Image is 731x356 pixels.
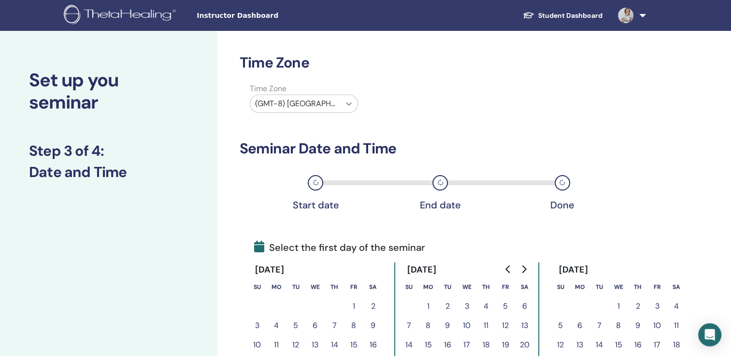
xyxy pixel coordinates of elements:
th: Friday [344,277,363,297]
th: Thursday [325,277,344,297]
th: Friday [647,277,667,297]
th: Tuesday [589,277,609,297]
th: Tuesday [286,277,305,297]
button: 9 [438,316,457,335]
button: 16 [363,335,383,355]
h3: Seminar Date and Time [240,140,620,157]
button: 1 [609,297,628,316]
th: Wednesday [609,277,628,297]
button: 9 [628,316,647,335]
button: 16 [438,335,457,355]
h3: Step 3 of 4 : [29,142,188,160]
button: 8 [344,316,363,335]
button: 6 [515,297,534,316]
button: 13 [570,335,589,355]
button: 13 [515,316,534,335]
button: 19 [496,335,515,355]
img: graduation-cap-white.svg [523,11,534,19]
button: 7 [325,316,344,335]
h3: Date and Time [29,164,188,181]
button: 14 [589,335,609,355]
button: 12 [551,335,570,355]
button: 5 [286,316,305,335]
button: 7 [589,316,609,335]
div: Start date [291,199,340,211]
button: 15 [609,335,628,355]
div: Open Intercom Messenger [698,323,721,346]
button: 16 [628,335,647,355]
div: [DATE] [551,262,596,277]
button: 2 [628,297,647,316]
th: Saturday [363,277,383,297]
button: 15 [418,335,438,355]
button: 7 [399,316,418,335]
span: Select the first day of the seminar [254,240,425,255]
th: Monday [267,277,286,297]
button: 5 [496,297,515,316]
div: End date [416,199,464,211]
button: 9 [363,316,383,335]
th: Thursday [476,277,496,297]
button: 8 [418,316,438,335]
h3: Time Zone [240,54,620,71]
button: Go to next month [516,260,531,279]
button: 14 [325,335,344,355]
button: 3 [457,297,476,316]
th: Monday [418,277,438,297]
th: Sunday [247,277,267,297]
button: 12 [496,316,515,335]
button: 3 [647,297,667,316]
button: 10 [247,335,267,355]
th: Monday [570,277,589,297]
th: Sunday [399,277,418,297]
button: 11 [667,316,686,335]
button: 13 [305,335,325,355]
th: Thursday [628,277,647,297]
button: 4 [476,297,496,316]
th: Tuesday [438,277,457,297]
button: 17 [457,335,476,355]
th: Friday [496,277,515,297]
th: Saturday [667,277,686,297]
button: 8 [609,316,628,335]
button: 1 [344,297,363,316]
button: 10 [647,316,667,335]
button: 6 [570,316,589,335]
div: [DATE] [399,262,444,277]
button: 5 [551,316,570,335]
button: 6 [305,316,325,335]
div: Done [538,199,587,211]
button: 11 [267,335,286,355]
button: Go to previous month [501,260,516,279]
button: 12 [286,335,305,355]
button: 4 [267,316,286,335]
button: 20 [515,335,534,355]
th: Saturday [515,277,534,297]
button: 10 [457,316,476,335]
button: 11 [476,316,496,335]
button: 4 [667,297,686,316]
th: Wednesday [305,277,325,297]
button: 18 [667,335,686,355]
span: Instructor Dashboard [197,11,342,21]
th: Sunday [551,277,570,297]
button: 14 [399,335,418,355]
a: Student Dashboard [515,7,610,25]
button: 15 [344,335,363,355]
div: [DATE] [247,262,292,277]
h2: Set up you seminar [29,69,188,113]
img: logo.png [64,5,179,27]
button: 3 [247,316,267,335]
button: 1 [418,297,438,316]
button: 2 [363,297,383,316]
label: Time Zone [244,83,364,95]
button: 18 [476,335,496,355]
th: Wednesday [457,277,476,297]
button: 17 [647,335,667,355]
img: default.jpg [618,8,633,23]
button: 2 [438,297,457,316]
